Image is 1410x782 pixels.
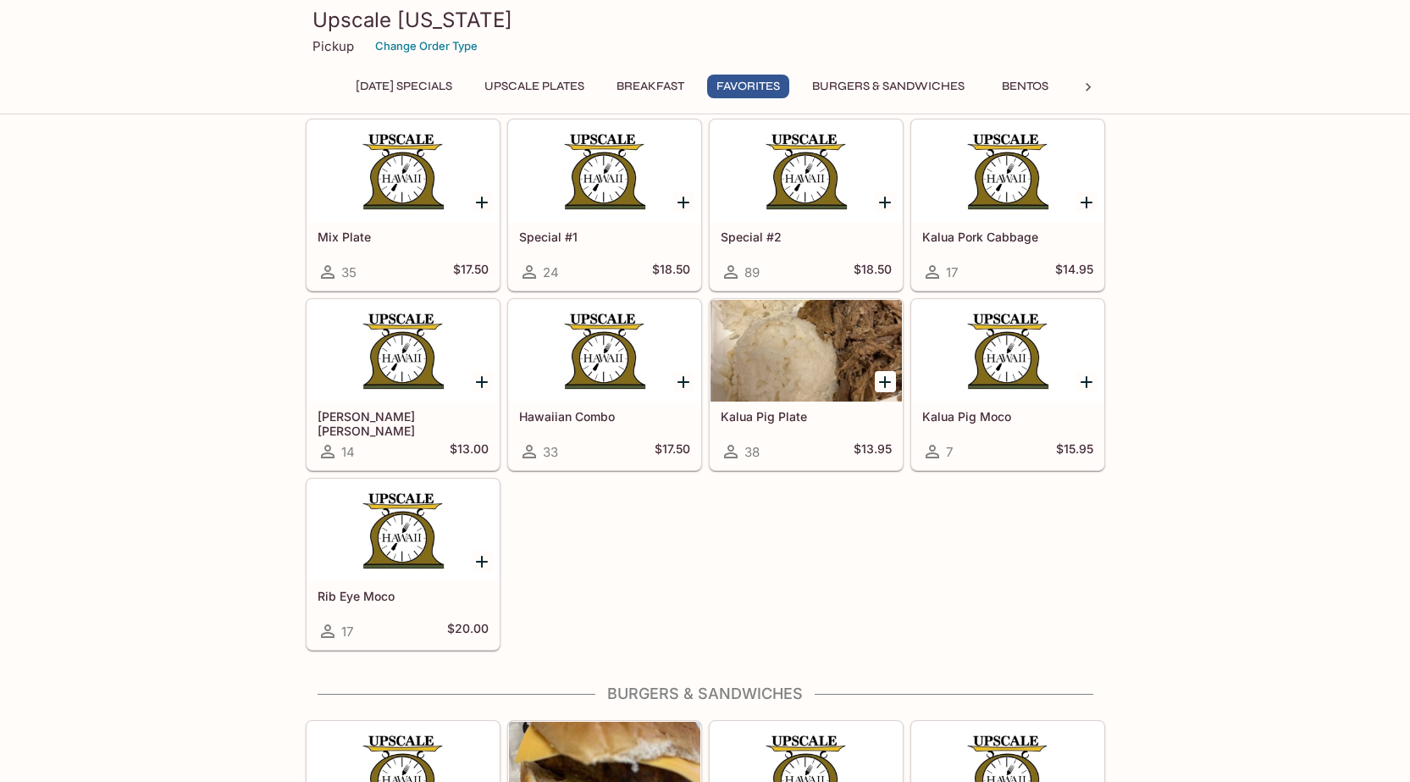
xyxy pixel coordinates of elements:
[710,299,903,470] a: Kalua Pig Plate38$13.95
[475,75,594,98] button: UPSCALE Plates
[472,191,493,213] button: Add Mix Plate
[875,371,896,392] button: Add Kalua Pig Plate
[368,33,485,59] button: Change Order Type
[543,444,558,460] span: 33
[341,264,357,280] span: 35
[1055,262,1093,282] h5: $14.95
[912,300,1103,402] div: Kalua Pig Moco
[509,300,700,402] div: Hawaiian Combo
[508,119,701,291] a: Special #124$18.50
[341,444,355,460] span: 14
[721,230,892,244] h5: Special #2
[711,300,902,402] div: Kalua Pig Plate
[721,409,892,424] h5: Kalua Pig Plate
[1076,191,1098,213] button: Add Kalua Pork Cabbage
[987,75,1064,98] button: Bentos
[922,230,1093,244] h5: Kalua Pork Cabbage
[912,120,1103,222] div: Kalua Pork Cabbage
[318,230,489,244] h5: Mix Plate
[306,685,1105,703] h4: Burgers & Sandwiches
[472,551,493,572] button: Add Rib Eye Moco
[673,191,694,213] button: Add Special #1
[447,621,489,641] h5: $20.00
[655,441,690,462] h5: $17.50
[711,120,902,222] div: Special #2
[854,441,892,462] h5: $13.95
[710,119,903,291] a: Special #289$18.50
[652,262,690,282] h5: $18.50
[307,120,499,222] div: Mix Plate
[1076,371,1098,392] button: Add Kalua Pig Moco
[911,119,1104,291] a: Kalua Pork Cabbage17$14.95
[875,191,896,213] button: Add Special #2
[509,120,700,222] div: Special #1
[744,444,760,460] span: 38
[922,409,1093,424] h5: Kalua Pig Moco
[453,262,489,282] h5: $17.50
[318,589,489,603] h5: Rib Eye Moco
[673,371,694,392] button: Add Hawaiian Combo
[707,75,789,98] button: Favorites
[472,371,493,392] button: Add Lau Lau
[911,299,1104,470] a: Kalua Pig Moco7$15.95
[312,7,1098,33] h3: Upscale [US_STATE]
[519,409,690,424] h5: Hawaiian Combo
[543,264,559,280] span: 24
[307,300,499,402] div: Lau Lau
[450,441,489,462] h5: $13.00
[519,230,690,244] h5: Special #1
[744,264,760,280] span: 89
[946,264,958,280] span: 17
[312,38,354,54] p: Pickup
[307,480,499,581] div: Rib Eye Moco
[1056,441,1093,462] h5: $15.95
[307,299,500,470] a: [PERSON_NAME] [PERSON_NAME]14$13.00
[508,299,701,470] a: Hawaiian Combo33$17.50
[803,75,974,98] button: Burgers & Sandwiches
[946,444,953,460] span: 7
[607,75,694,98] button: Breakfast
[307,119,500,291] a: Mix Plate35$17.50
[341,624,353,640] span: 17
[346,75,462,98] button: [DATE] Specials
[854,262,892,282] h5: $18.50
[307,479,500,650] a: Rib Eye Moco17$20.00
[318,409,489,437] h5: [PERSON_NAME] [PERSON_NAME]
